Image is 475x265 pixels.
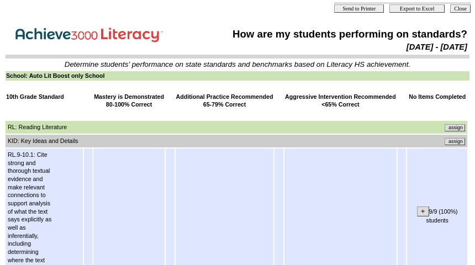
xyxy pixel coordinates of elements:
[199,28,468,41] td: How are my students performing on standards?
[450,4,471,13] input: Close
[417,206,429,216] input: +
[176,92,274,109] td: Additional Practice Recommended 65-79% Correct
[6,60,469,68] td: Determine students' performance on state standards and benchmarks based on Literacy HS achievement.
[445,124,465,131] input: Assign additional materials that assess this standard.
[7,136,352,146] td: KID: Key Ideas and Details
[407,92,467,109] td: No Items Completed
[6,92,83,109] td: 10th Grade Standard
[7,123,337,132] td: RL: Reading Literature
[6,71,469,81] td: School: Auto Lit Boost only School
[93,92,165,109] td: Mastery is Demonstrated 80-100% Correct
[199,42,468,52] td: [DATE] - [DATE]
[6,111,7,119] img: spacer.gif
[389,4,445,13] input: Export to Excel
[445,138,465,145] input: Assign additional materials that assess this standard.
[334,4,384,13] input: Send to Printer
[284,92,397,109] td: Aggressive Intervention Recommended <65% Correct
[8,22,173,45] img: Achieve3000 Reports Logo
